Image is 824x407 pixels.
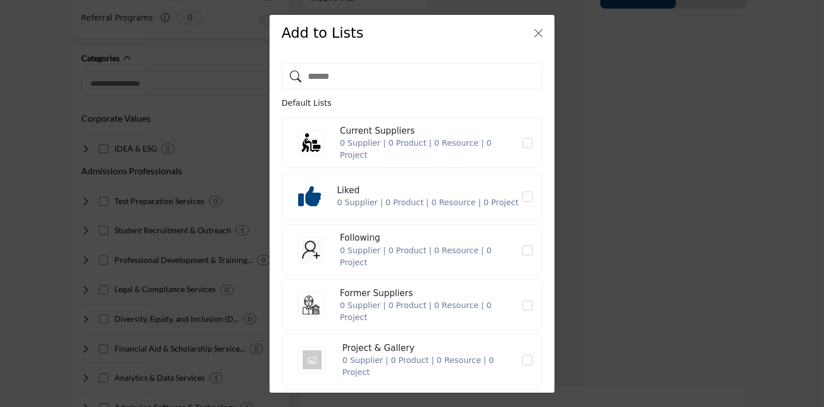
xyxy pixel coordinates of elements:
[298,292,324,318] img: Former Suppliers icon
[521,355,534,365] label: Project & Gallery
[521,300,534,310] label: Former Suppliers
[340,300,521,324] div: 0 Supplier | 0 Product | 0 Resource | 0 Project
[342,354,521,378] div: 0 Supplier | 0 Product | 0 Resource | 0 Project
[282,23,363,44] h3: Add to Lists
[340,125,521,138] div: Current Suppliers
[530,25,546,41] button: Close
[521,245,534,256] label: Following
[340,232,521,245] div: Following
[282,63,542,89] input: Search Keyword
[342,342,521,355] div: Project & Gallery
[521,191,534,202] label: Likes
[298,237,324,263] img: Following icon
[282,97,542,109] p: Default Lists
[521,138,534,148] label: Current Suppliers
[337,197,518,209] div: 0 Supplier | 0 Product | 0 Resource | 0 Project
[337,184,518,197] div: Liked
[298,347,326,373] img: Project & Gallery icon
[340,287,521,300] div: Former Suppliers
[340,245,521,269] div: 0 Supplier | 0 Product | 0 Resource | 0 Project
[340,137,521,161] div: 0 Supplier | 0 Product | 0 Resource | 0 Project
[298,130,324,155] img: Current Suppliers icon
